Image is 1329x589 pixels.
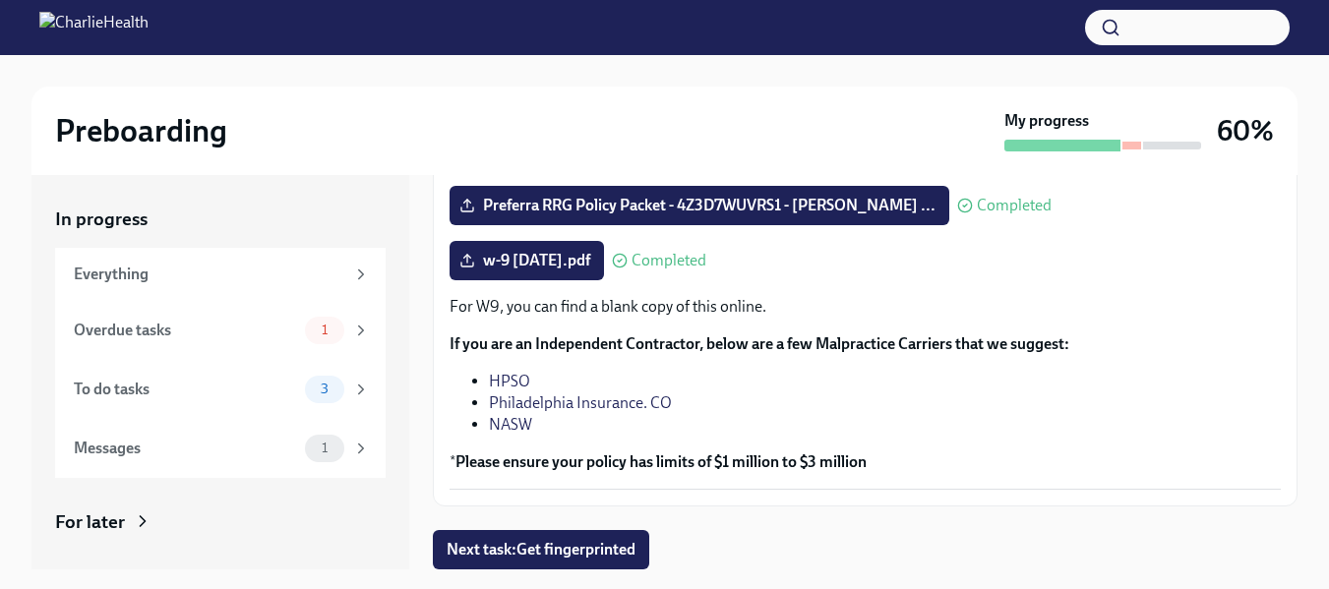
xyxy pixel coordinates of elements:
[55,419,386,478] a: Messages1
[1004,110,1089,132] strong: My progress
[447,540,635,560] span: Next task : Get fingerprinted
[489,415,532,434] a: NASW
[74,264,344,285] div: Everything
[39,12,149,43] img: CharlieHealth
[455,452,867,471] strong: Please ensure your policy has limits of $1 million to $3 million
[977,198,1052,213] span: Completed
[1217,113,1274,148] h3: 60%
[55,206,386,232] a: In progress
[74,379,297,400] div: To do tasks
[55,301,386,360] a: Overdue tasks1
[450,186,949,225] label: Preferra RRG Policy Packet - 4Z3D7WUVRS1 - [PERSON_NAME] ...
[310,441,339,455] span: 1
[463,251,590,270] span: w-9 [DATE].pdf
[489,393,672,412] a: Philadelphia Insurance. CO
[55,248,386,301] a: Everything
[433,530,649,569] button: Next task:Get fingerprinted
[55,509,125,535] div: For later
[74,438,297,459] div: Messages
[489,372,530,390] a: HPSO
[55,509,386,535] a: For later
[450,334,1069,353] strong: If you are an Independent Contractor, below are a few Malpractice Carriers that we suggest:
[309,382,340,396] span: 3
[55,360,386,419] a: To do tasks3
[463,196,936,215] span: Preferra RRG Policy Packet - 4Z3D7WUVRS1 - [PERSON_NAME] ...
[450,241,604,280] label: w-9 [DATE].pdf
[74,320,297,341] div: Overdue tasks
[310,323,339,337] span: 1
[450,296,1281,318] p: For W9, you can find a blank copy of this online.
[632,253,706,268] span: Completed
[55,111,227,150] h2: Preboarding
